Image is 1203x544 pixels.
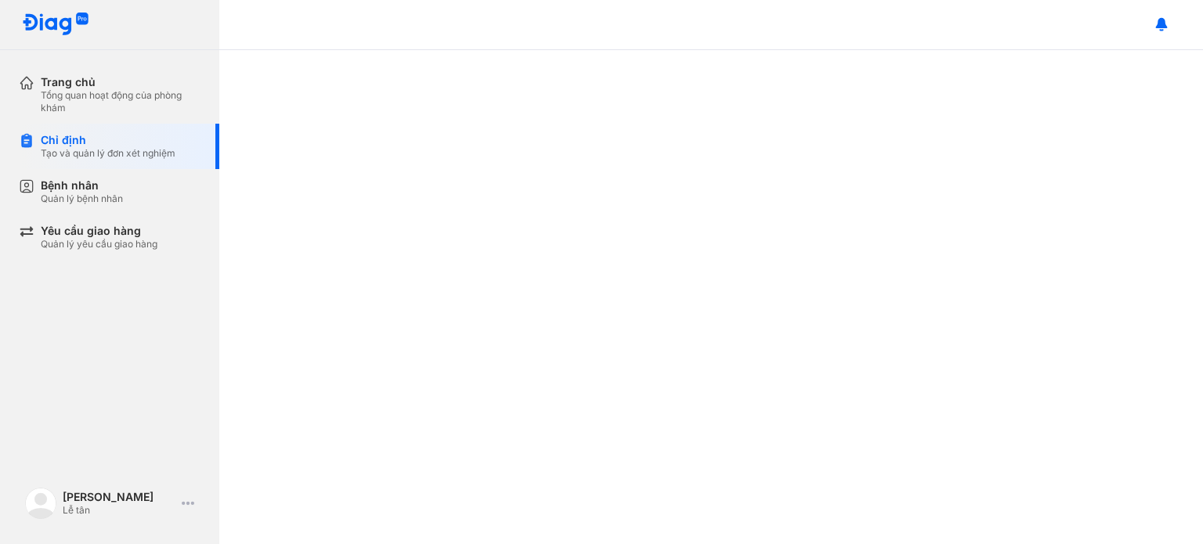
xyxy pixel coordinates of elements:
div: Quản lý bệnh nhân [41,193,123,205]
div: [PERSON_NAME] [63,490,175,504]
div: Quản lý yêu cầu giao hàng [41,238,157,250]
div: Tổng quan hoạt động của phòng khám [41,89,200,114]
div: Chỉ định [41,133,175,147]
div: Trang chủ [41,75,200,89]
div: Yêu cầu giao hàng [41,224,157,238]
img: logo [25,488,56,519]
div: Lễ tân [63,504,175,517]
img: logo [22,13,89,37]
div: Tạo và quản lý đơn xét nghiệm [41,147,175,160]
div: Bệnh nhân [41,178,123,193]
